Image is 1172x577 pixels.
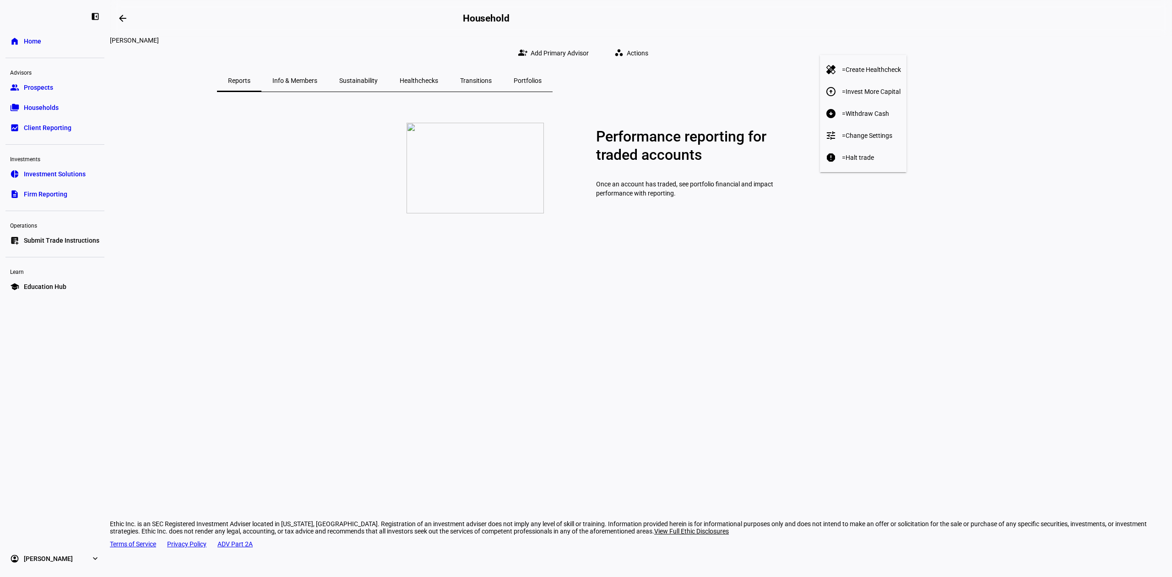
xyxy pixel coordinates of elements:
[846,88,901,95] span: Invest More Capital
[842,110,901,117] span: =
[825,108,836,119] mat-icon: arrow_circle_down
[842,88,901,95] span: =
[825,152,836,163] mat-icon: report
[825,86,836,97] mat-icon: arrow_circle_up
[846,132,892,139] span: Change Settings
[842,66,901,73] span: =
[842,154,901,161] span: =
[825,130,836,141] mat-icon: tune
[842,132,901,139] span: =
[846,154,874,161] span: Halt trade
[846,110,889,117] span: Withdraw Cash
[825,64,836,75] mat-icon: healing
[846,66,901,73] span: Create Healthcheck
